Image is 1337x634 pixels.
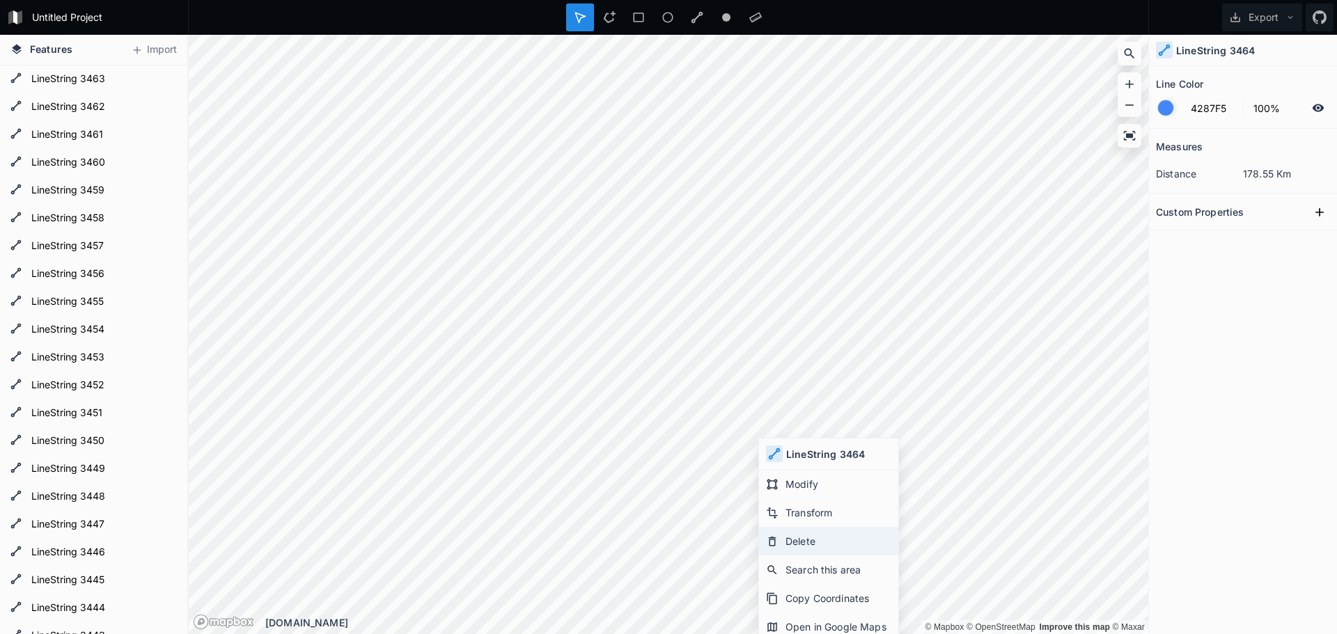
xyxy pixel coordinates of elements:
a: Maxar [1113,622,1146,632]
a: Mapbox logo [193,614,254,630]
div: Copy Coordinates [759,584,898,612]
span: Features [30,42,72,56]
div: Search this area [759,555,898,584]
div: Delete [759,527,898,555]
a: Map feedback [1039,622,1110,632]
a: OpenStreetMap [967,622,1035,632]
h4: LineString 3464 [786,447,865,461]
a: Mapbox [925,622,964,632]
h2: Measures [1156,136,1203,157]
div: Transform [759,498,898,527]
h2: Line Color [1156,73,1203,95]
button: Export [1222,3,1302,31]
dd: 178.55 Km [1243,166,1330,181]
div: Modify [759,470,898,498]
h4: LineString 3464 [1176,43,1255,58]
div: [DOMAIN_NAME] [265,615,1148,630]
h2: Custom Properties [1156,201,1244,223]
button: Import [124,39,184,61]
dt: distance [1156,166,1243,181]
